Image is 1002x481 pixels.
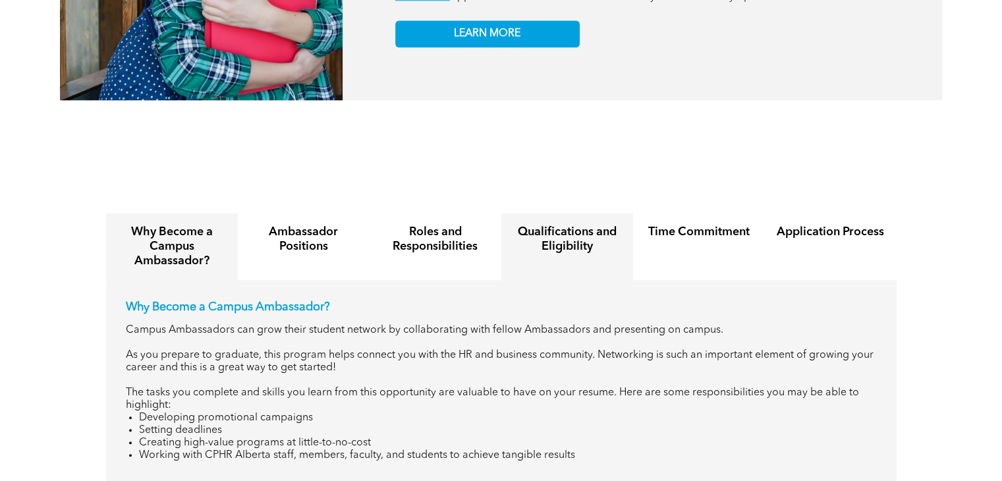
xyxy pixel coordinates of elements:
[139,449,877,462] li: Working with CPHR Alberta staff, members, faculty, and students to achieve tangible results
[126,349,877,374] p: As you prepare to graduate, this program helps connect you with the HR and business community. Ne...
[139,424,877,437] li: Setting deadlines
[139,437,877,449] li: Creating high-value programs at little-to-no-cost
[454,28,520,40] span: LEARN MORE
[126,324,877,337] p: Campus Ambassadors can grow their student network by collaborating with fellow Ambassadors and pr...
[250,225,358,254] h4: Ambassador Positions
[777,225,885,239] h4: Application Process
[513,225,621,254] h4: Qualifications and Eligibility
[645,225,753,239] h4: Time Commitment
[395,20,580,47] a: LEARN MORE
[126,300,877,314] p: Why Become a Campus Ambassador?
[381,225,489,254] h4: Roles and Responsibilities
[118,225,226,268] h4: Why Become a Campus Ambassador?
[126,387,877,412] p: The tasks you complete and skills you learn from this opportunity are valuable to have on your re...
[139,412,877,424] li: Developing promotional campaigns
